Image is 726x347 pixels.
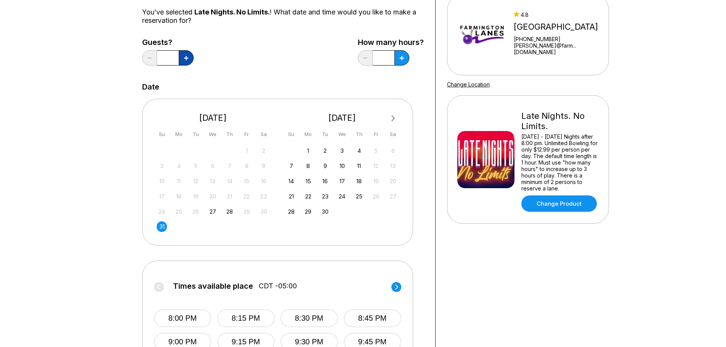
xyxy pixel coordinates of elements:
div: Mo [174,129,184,139]
div: We [337,129,347,139]
div: Choose Monday, September 1st, 2025 [303,146,313,156]
div: Choose Thursday, September 18th, 2025 [354,176,364,186]
div: Choose Thursday, September 11th, 2025 [354,161,364,171]
div: Choose Sunday, September 14th, 2025 [286,176,296,186]
div: Choose Thursday, August 28th, 2025 [224,206,235,217]
div: Choose Tuesday, September 23rd, 2025 [320,191,330,201]
div: Mo [303,129,313,139]
div: Not available Friday, August 1st, 2025 [242,146,252,156]
div: [DATE] [154,113,272,123]
div: Choose Sunday, September 28th, 2025 [286,206,296,217]
button: 8:30 PM [280,309,338,327]
div: [GEOGRAPHIC_DATA] [514,22,605,32]
div: Not available Thursday, August 7th, 2025 [224,161,235,171]
div: Choose Sunday, September 21st, 2025 [286,191,296,201]
button: Next Month [387,112,399,125]
img: Farmington Lanes [457,6,507,64]
div: Choose Sunday, August 31st, 2025 [157,221,167,232]
div: Not available Friday, September 26th, 2025 [371,191,381,201]
div: Tu [320,129,330,139]
div: Choose Wednesday, September 3rd, 2025 [337,146,347,156]
div: Not available Monday, August 25th, 2025 [174,206,184,217]
div: Choose Wednesday, September 24th, 2025 [337,191,347,201]
div: Choose Wednesday, September 10th, 2025 [337,161,347,171]
a: Change Location [447,81,490,88]
button: 8:15 PM [217,309,275,327]
div: Not available Saturday, August 9th, 2025 [258,161,269,171]
div: Not available Wednesday, August 20th, 2025 [208,191,218,201]
div: Not available Saturday, September 6th, 2025 [388,146,398,156]
button: 8:00 PM [154,309,212,327]
div: Not available Tuesday, August 5th, 2025 [191,161,201,171]
span: CDT -05:00 [259,282,297,290]
div: Choose Wednesday, August 27th, 2025 [208,206,218,217]
div: Choose Thursday, September 4th, 2025 [354,146,364,156]
div: Su [286,129,296,139]
div: Not available Sunday, August 3rd, 2025 [157,161,167,171]
div: [DATE] [283,113,401,123]
div: Not available Tuesday, August 19th, 2025 [191,191,201,201]
div: Choose Wednesday, September 17th, 2025 [337,176,347,186]
div: Choose Monday, September 29th, 2025 [303,206,313,217]
div: Not available Saturday, August 23rd, 2025 [258,191,269,201]
img: Late Nights. No Limits. [457,131,514,188]
div: Not available Tuesday, August 12th, 2025 [191,176,201,186]
div: Choose Tuesday, September 30th, 2025 [320,206,330,217]
div: Late Nights. No Limits. [521,111,599,131]
div: Not available Monday, August 11th, 2025 [174,176,184,186]
div: Not available Thursday, August 21st, 2025 [224,191,235,201]
div: Fr [371,129,381,139]
div: 4.8 [514,11,605,18]
div: Not available Friday, September 19th, 2025 [371,176,381,186]
div: Choose Monday, September 8th, 2025 [303,161,313,171]
div: Not available Saturday, September 13th, 2025 [388,161,398,171]
div: Not available Friday, September 12th, 2025 [371,161,381,171]
span: Times available place [173,282,253,290]
div: month 2025-09 [285,145,399,217]
div: Not available Sunday, August 24th, 2025 [157,206,167,217]
div: Not available Saturday, September 27th, 2025 [388,191,398,201]
div: Not available Sunday, August 17th, 2025 [157,191,167,201]
label: Date [142,83,159,91]
div: Not available Saturday, August 30th, 2025 [258,206,269,217]
div: Choose Tuesday, September 16th, 2025 [320,176,330,186]
div: Choose Thursday, September 25th, 2025 [354,191,364,201]
div: Sa [388,129,398,139]
div: Not available Saturday, August 16th, 2025 [258,176,269,186]
div: Sa [258,129,269,139]
div: Th [224,129,235,139]
div: Choose Sunday, September 7th, 2025 [286,161,296,171]
div: Choose Tuesday, September 2nd, 2025 [320,146,330,156]
div: [PHONE_NUMBER] [514,36,605,42]
label: How many hours? [358,38,424,46]
div: Not available Wednesday, August 13th, 2025 [208,176,218,186]
label: Guests? [142,38,194,46]
div: Tu [191,129,201,139]
div: Not available Wednesday, August 6th, 2025 [208,161,218,171]
a: [PERSON_NAME]@farm...[DOMAIN_NAME] [514,42,605,55]
div: Not available Thursday, August 14th, 2025 [224,176,235,186]
div: Th [354,129,364,139]
div: Choose Monday, September 22nd, 2025 [303,191,313,201]
div: Not available Saturday, August 2nd, 2025 [258,146,269,156]
div: month 2025-08 [156,145,270,232]
div: Not available Saturday, September 20th, 2025 [388,176,398,186]
div: Not available Friday, August 29th, 2025 [242,206,252,217]
div: Not available Monday, August 4th, 2025 [174,161,184,171]
div: Su [157,129,167,139]
div: Not available Tuesday, August 26th, 2025 [191,206,201,217]
div: [DATE] - [DATE] Nights after 8:00 pm. Unlimited Bowling for only $12.99 per person per day. The d... [521,133,599,192]
div: Not available Friday, August 8th, 2025 [242,161,252,171]
div: You’ve selected ! What date and time would you like to make a reservation for? [142,8,424,25]
div: Not available Friday, August 15th, 2025 [242,176,252,186]
div: Not available Friday, September 5th, 2025 [371,146,381,156]
div: We [208,129,218,139]
div: Not available Monday, August 18th, 2025 [174,191,184,201]
div: Fr [242,129,252,139]
div: Choose Monday, September 15th, 2025 [303,176,313,186]
div: Choose Tuesday, September 9th, 2025 [320,161,330,171]
div: Not available Sunday, August 10th, 2025 [157,176,167,186]
div: Not available Friday, August 22nd, 2025 [242,191,252,201]
button: 8:45 PM [344,309,401,327]
span: Late Nights. No Limits. [194,8,270,16]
